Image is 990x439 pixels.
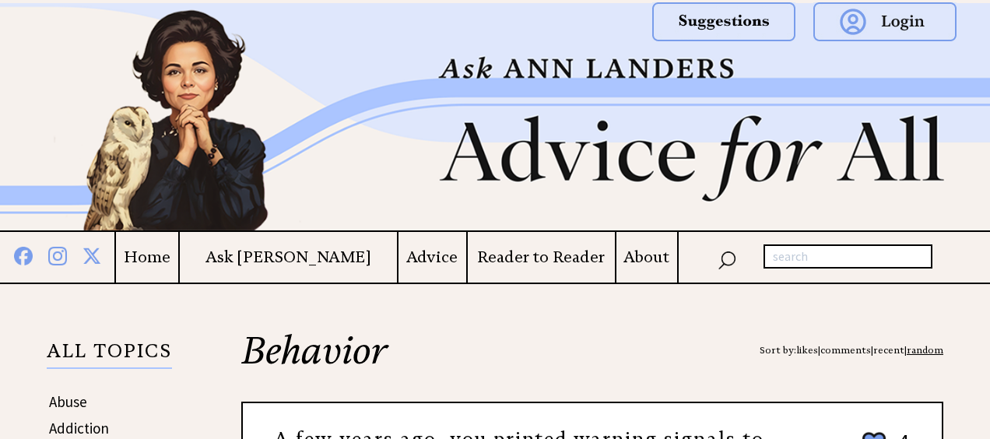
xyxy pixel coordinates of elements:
[813,2,957,41] img: login.png
[764,244,932,269] input: search
[907,344,943,356] a: random
[14,244,33,265] img: facebook%20blue.png
[48,244,67,265] img: instagram%20blue.png
[718,248,736,270] img: search_nav.png
[398,248,466,267] a: Advice
[49,392,87,411] a: Abuse
[49,419,109,437] a: Addiction
[820,344,871,356] a: comments
[760,332,943,369] div: Sort by: | | |
[47,342,172,369] p: ALL TOPICS
[468,248,615,267] a: Reader to Reader
[652,2,795,41] img: suggestions.png
[241,332,943,402] h2: Behavior
[180,248,397,267] a: Ask [PERSON_NAME]
[796,344,818,356] a: likes
[616,248,677,267] a: About
[116,248,177,267] a: Home
[873,344,904,356] a: recent
[82,244,101,265] img: x%20blue.png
